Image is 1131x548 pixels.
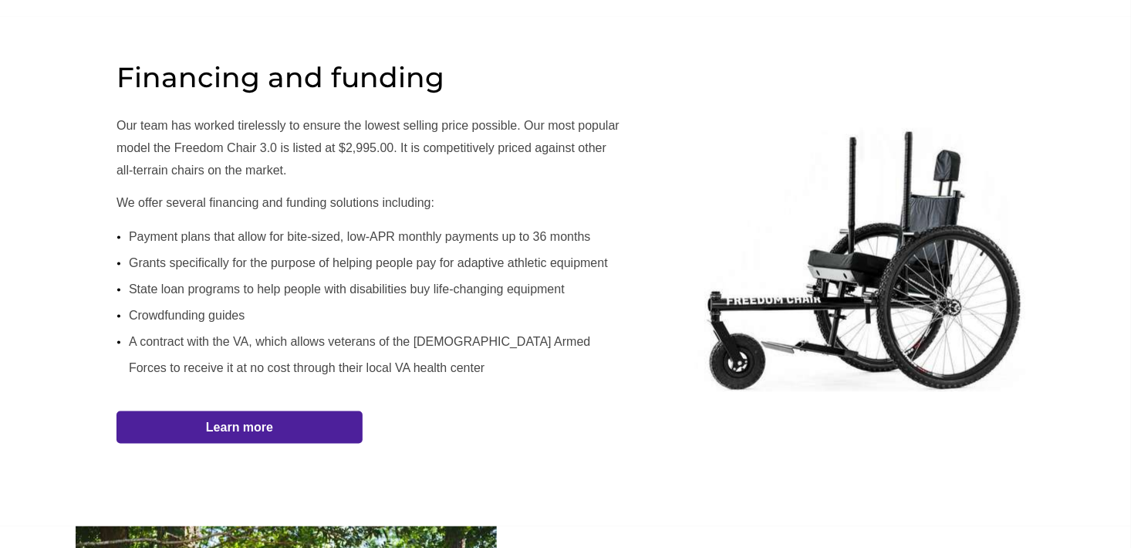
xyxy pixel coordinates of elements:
span: Payment plans that allow for bite-sized, low-APR monthly payments up to 36 months [129,230,591,243]
span: Financing and funding [116,60,444,94]
strong: Learn more [206,421,273,434]
span: A contract with the VA, which allows veterans of the [DEMOGRAPHIC_DATA] Armed Forces to receive i... [129,335,590,374]
span: Grants specifically for the purpose of helping people pay for adaptive athletic equipment [129,256,608,269]
a: Learn more [116,411,363,444]
span: State loan programs to help people with disabilities buy life-changing equipment [129,282,565,296]
span: Our team has worked tirelessly to ensure the lowest selling price possible. Our most popular mode... [116,119,620,177]
span: Crowdfunding guides [129,309,245,322]
input: Get more information [55,373,187,402]
span: We offer several financing and funding solutions including: [116,196,434,209]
